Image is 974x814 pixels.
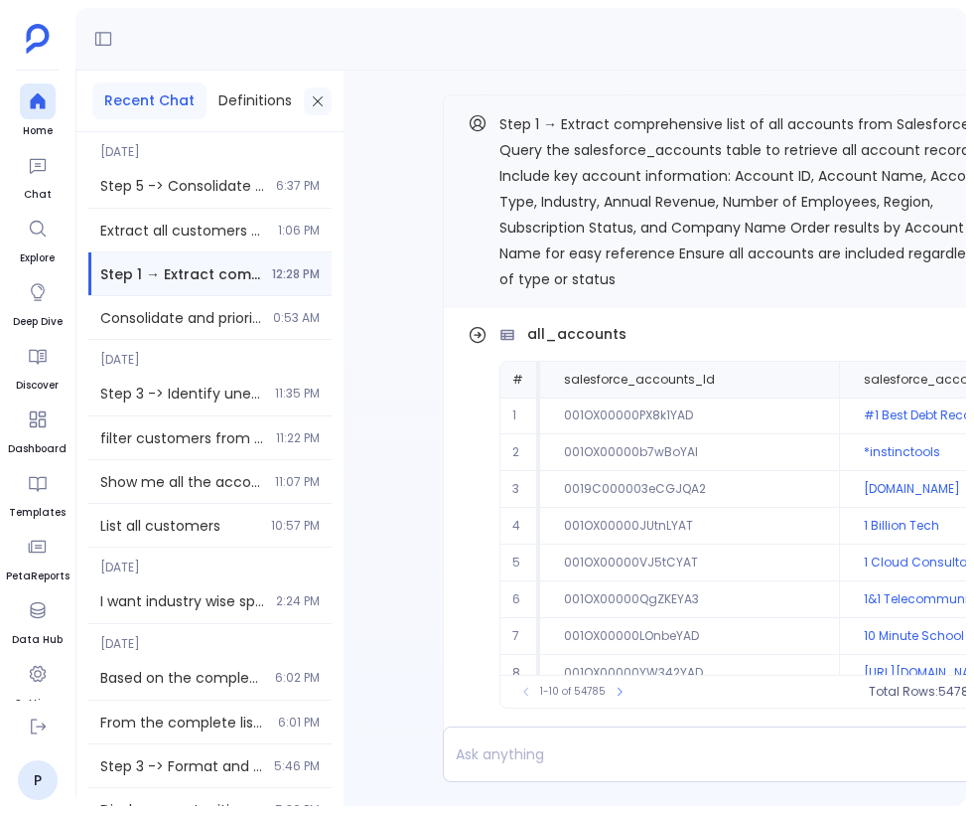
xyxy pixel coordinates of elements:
[20,187,56,203] span: Chat
[8,441,67,457] span: Dashboard
[12,632,63,648] span: Data Hub
[278,223,320,239] span: 1:06 PM
[13,274,63,330] a: Deep Dive
[9,465,66,521] a: Templates
[100,176,264,196] span: Step 5 -> Consolidate customer risk signals from Steps 1-4 into comprehensive risk assessment Com...
[540,434,839,471] td: 001OX00000b7wBoYAI
[16,338,59,394] a: Discover
[276,178,320,194] span: 6:37 PM
[540,508,839,545] td: 001OX00000JUtnLYAT
[9,505,66,521] span: Templates
[500,655,540,692] td: 8
[540,471,839,508] td: 0019C000003eCGJQA2
[275,386,320,402] span: 11:35 PM
[100,591,264,611] span: I want industry wise split/count
[15,696,61,712] span: Settings
[276,430,320,446] span: 11:22 PM
[602,725,677,752] button: Delete
[685,725,786,752] button: Dashboard
[207,82,304,119] button: Definitions
[278,715,320,731] span: 6:01 PM
[18,760,58,800] a: P
[88,340,332,368] span: [DATE]
[276,593,320,609] span: 2:24 PM
[500,618,540,655] td: 7
[527,324,626,345] span: all_accounts
[88,132,332,160] span: [DATE]
[540,545,839,581] td: 001OX00000VJ5tCYAT
[15,656,61,712] a: Settings
[500,545,540,581] td: 5
[100,384,263,404] span: Step 3 -> Identify unengaged contacts within at-risk accounts from Step 2 Take at-risk accounts f...
[540,398,839,434] td: 001OX00000PX8k1YAD
[100,516,259,536] span: List all customers
[100,713,266,733] span: From the complete list of 35 opportunities, identify which 2 opportunities are missing from the d...
[540,618,839,655] td: 001OX00000LOnbeYAD
[26,24,50,54] img: petavue logo
[540,684,606,700] span: 1-10 of 54785
[20,250,56,266] span: Explore
[512,371,523,388] span: #
[273,310,320,326] span: 0:53 AM
[540,655,839,692] td: 001OX00000YW342YAD
[92,82,207,119] button: Recent Chat
[100,472,263,492] span: Show me all the accounts with their key details including account name, type, industry, annual re...
[500,508,540,545] td: 4
[16,378,59,394] span: Discover
[274,758,320,774] span: 5:46 PM
[6,529,70,584] a: PetaReports
[500,398,540,434] td: 1
[100,264,260,284] span: Step 1 → Extract comprehensive list of all accounts from Salesforce Query the salesforce_accounts...
[100,221,266,241] span: Extract all customers with Annual Recurring Revenue (ARR) greater than $30,000 Query the salesfor...
[20,123,56,139] span: Home
[869,684,938,700] span: Total Rows:
[20,147,56,203] a: Chat
[564,372,715,388] span: salesforce_accounts_Id
[540,581,839,618] td: 001OX00000QgZKEYA3
[100,668,263,688] span: Based on the complete list of 35 opportunities I have, compare it with the known deep analysis op...
[100,756,262,776] span: Step 3 -> Format and present the final results with summary metrics Take the enriched data from S...
[275,474,320,490] span: 11:07 PM
[20,211,56,266] a: Explore
[499,725,594,752] button: Download
[6,569,70,584] span: PetaReports
[275,670,320,686] span: 6:02 PM
[20,83,56,139] a: Home
[8,402,67,457] a: Dashboard
[271,518,320,534] span: 10:57 PM
[88,548,332,575] span: [DATE]
[12,592,63,648] a: Data Hub
[100,308,261,328] span: Consolidate and prioritize account risk signals by combining insights from Steps 1-4 Merge result...
[500,581,540,618] td: 6
[100,428,264,448] span: filter customers from salesforce_accounts where Type = 'Customer' and Business_Type__c in ('Enter...
[500,434,540,471] td: 2
[13,314,63,330] span: Deep Dive
[500,471,540,508] td: 3
[88,624,332,652] span: [DATE]
[272,266,320,282] span: 12:28 PM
